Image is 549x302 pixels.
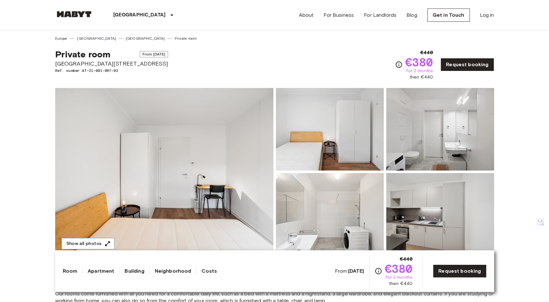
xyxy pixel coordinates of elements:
[61,238,114,250] button: Show all photos
[140,51,168,57] span: From [DATE]
[427,9,470,22] a: Get in Touch
[335,268,364,275] span: From:
[433,264,486,278] a: Request booking
[155,267,191,275] a: Neighborhood
[395,61,403,68] svg: Check cost overview for full price breakdown. Please note that discounts apply to new joiners onl...
[386,173,494,256] img: Picture of unit AT-21-001-067-02
[175,36,197,41] a: Private room
[63,267,78,275] a: Room
[113,11,166,19] p: [GEOGRAPHIC_DATA]
[375,267,382,275] svg: Check cost overview for full price breakdown. Please note that discounts apply to new joiners onl...
[389,281,412,287] span: then €440
[406,68,433,74] span: for 2 months
[88,267,114,275] a: Apartment
[125,267,144,275] a: Building
[55,88,273,256] img: Marketing picture of unit AT-21-001-067-02
[441,58,494,71] a: Request booking
[55,11,93,17] img: Habyt
[126,36,165,41] a: [GEOGRAPHIC_DATA]
[55,60,168,68] span: [GEOGRAPHIC_DATA][STREET_ADDRESS]
[324,11,354,19] a: For Business
[55,49,111,60] span: Private room
[55,68,168,73] span: Ref. number AT-21-001-067-02
[201,267,217,275] a: Costs
[77,36,116,41] a: [GEOGRAPHIC_DATA]
[406,11,417,19] a: Blog
[386,274,412,281] span: for 2 months
[55,36,67,41] a: Europe
[364,11,396,19] a: For Landlords
[405,56,433,68] span: €380
[410,74,433,80] span: then €440
[385,263,413,274] span: €380
[480,11,494,19] a: Log in
[299,11,314,19] a: About
[386,88,494,171] img: Picture of unit AT-21-001-067-02
[276,88,384,171] img: Picture of unit AT-21-001-067-02
[420,49,433,56] span: €440
[348,268,364,274] b: [DATE]
[276,173,384,256] img: Picture of unit AT-21-001-067-02
[400,255,413,263] span: €440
